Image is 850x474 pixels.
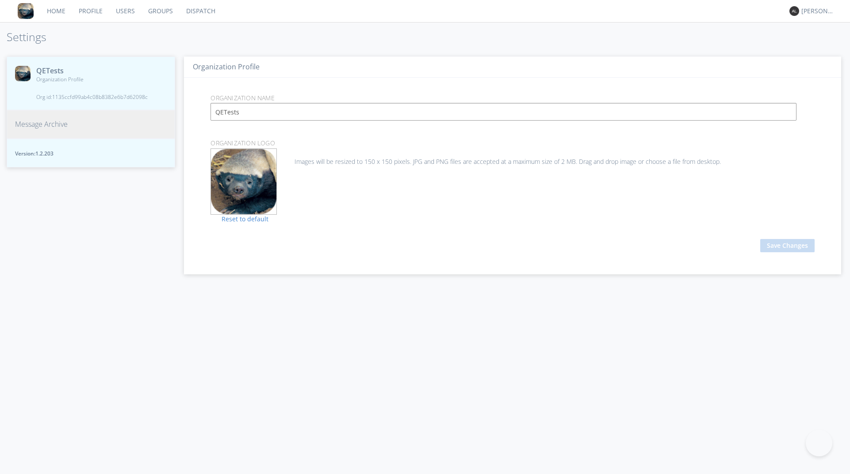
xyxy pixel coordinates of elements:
input: Enter Organization Name [211,103,796,121]
div: Images will be resized to 150 x 150 pixels. JPG and PNG files are accepted at a maximum size of 2... [211,148,815,166]
p: Organization Logo [204,138,821,148]
iframe: Toggle Customer Support [806,430,832,456]
span: QETests [36,66,148,76]
p: Organization Name [204,93,821,103]
h3: Organization Profile [193,63,832,71]
span: Org id: 1135ccfd99ab4c08b8382e6b7d62098c [36,93,148,101]
img: 8ff700cf5bab4eb8a436322861af2272 [18,3,34,19]
img: 8ff700cf5bab4eb8a436322861af2272 [211,149,276,214]
button: Version:1.2.203 [7,139,175,167]
img: 8ff700cf5bab4eb8a436322861af2272 [15,66,31,81]
img: 373638.png [789,6,799,16]
span: Organization Profile [36,76,148,83]
button: Save Changes [760,239,815,252]
span: Message Archive [15,119,68,129]
button: Message Archive [7,110,175,139]
div: [PERSON_NAME] [801,7,835,15]
a: Reset to default [211,215,268,223]
button: QETestsOrganization ProfileOrg id:1135ccfd99ab4c08b8382e6b7d62098c [7,57,175,110]
span: Version: 1.2.203 [15,150,167,157]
